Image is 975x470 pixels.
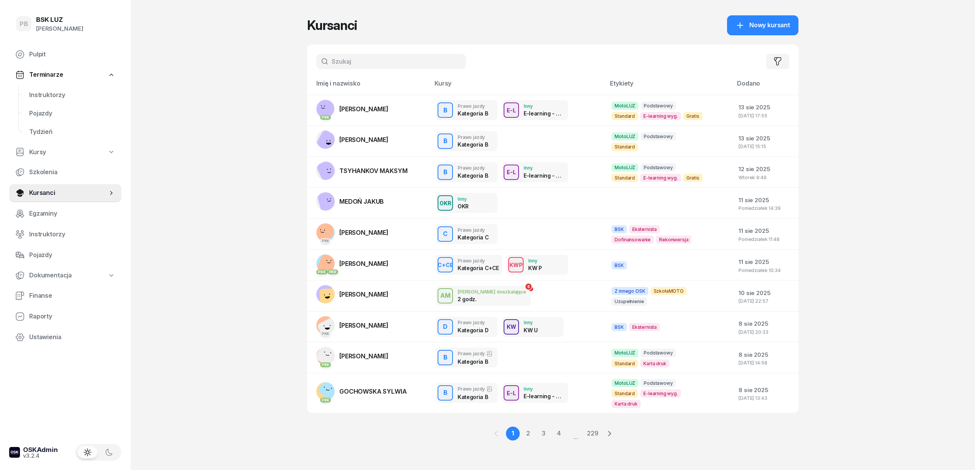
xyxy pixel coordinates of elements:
[440,351,451,364] div: B
[641,349,676,357] span: Podstawowy
[9,45,121,64] a: Pulpit
[29,332,115,342] span: Ustawienia
[29,229,115,239] span: Instruktorzy
[320,115,331,120] div: PKK
[640,389,681,397] span: E-learning wyg.
[739,396,792,401] div: [DATE] 13:43
[524,172,564,179] div: E-learning - 90 dni
[651,287,687,295] span: SzkołaMOTO
[611,225,627,233] span: BSK
[440,228,451,241] div: C
[611,297,647,305] span: Uzupełnienie
[320,397,331,402] div: PKK
[458,234,489,241] div: Kategoria C
[29,270,72,280] span: Dokumentacja
[29,250,115,260] span: Pojazdy
[435,260,456,270] div: C+CE
[629,225,660,233] span: Eksternista
[611,112,638,120] span: Standard
[611,323,627,331] span: BSK
[739,385,792,395] div: 8 sie 2025
[23,86,121,104] a: Instruktorzy
[656,236,691,244] span: Rekonwersja
[552,427,566,440] a: 4
[307,18,357,32] h1: Kursanci
[528,265,542,271] div: KW P
[629,323,660,331] span: Eksternista
[605,78,732,95] th: Etykiety
[524,165,564,170] div: Inny
[611,261,627,269] span: BSK
[9,204,121,223] a: Egzaminy
[458,135,488,140] div: Prawo jazdy
[9,225,121,244] a: Instruktorzy
[320,331,331,336] div: PKK
[316,192,384,211] a: MEDOŃ JAKUB
[458,289,526,294] div: [PERSON_NAME] doszkalające
[611,132,638,140] span: MotoLUZ
[458,320,488,325] div: Prawo jazdy
[436,198,454,208] div: OKR
[458,358,492,365] div: Kategoria B
[739,350,792,360] div: 8 sie 2025
[640,360,669,368] span: Karta druk
[339,136,388,143] span: [PERSON_NAME]
[438,102,453,118] button: B
[458,172,488,179] div: Kategoria B
[29,90,115,100] span: Instruktorzy
[339,388,407,395] span: GOCHOWSKA SYLWIA
[316,54,466,69] input: Szukaj
[506,260,526,270] div: KWP
[438,319,453,335] button: D
[683,112,702,120] span: Gratis
[458,296,497,302] div: 2 godz.
[611,379,638,387] span: MotoLUZ
[339,105,388,113] span: [PERSON_NAME]
[438,134,453,149] button: B
[458,165,488,170] div: Prawo jazdy
[506,427,520,440] a: 1
[458,327,488,333] div: Kategoria D
[339,198,384,205] span: MEDOŃ JAKUB
[641,379,676,387] span: Podstawowy
[307,78,430,95] th: Imię i nazwisko
[9,66,121,84] a: Terminarze
[438,195,453,211] button: OKR
[23,104,121,123] a: Pojazdy
[440,104,451,117] div: B
[739,330,792,335] div: [DATE] 20:33
[458,394,492,400] div: Kategoria B
[739,360,792,365] div: [DATE] 14:58
[9,246,121,264] a: Pojazdy
[739,134,792,143] div: 13 sie 2025
[458,258,497,263] div: Prawo jazdy
[339,229,388,236] span: [PERSON_NAME]
[586,427,600,440] a: 229
[739,268,792,273] div: Poniedziałek 10:34
[29,209,115,219] span: Egzaminy
[29,312,115,322] span: Raporty
[739,288,792,298] div: 10 sie 2025
[316,382,407,401] a: PKKGOCHOWSKA SYLWIA
[339,352,388,360] span: [PERSON_NAME]
[640,112,681,120] span: E-learning wyg.
[339,290,388,298] span: [PERSON_NAME]
[611,400,640,408] span: Karta druk
[9,328,121,346] a: Ustawienia
[611,349,638,357] span: MotoLUZ
[611,174,638,182] span: Standard
[458,110,488,117] div: Kategoria B
[537,427,550,440] a: 3
[739,237,792,242] div: Poniedziałek 11:48
[611,236,654,244] span: Dofinansowanie
[36,24,83,34] div: [PERSON_NAME]
[327,269,339,274] div: PKK
[727,15,798,35] a: Nowy kursant
[29,147,46,157] span: Kursy
[528,258,542,263] div: Inny
[316,130,388,149] a: [PERSON_NAME]
[611,360,638,368] span: Standard
[9,447,20,458] img: logo-xs-dark@2x.png
[641,132,676,140] span: Podstawowy
[567,426,584,441] span: ...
